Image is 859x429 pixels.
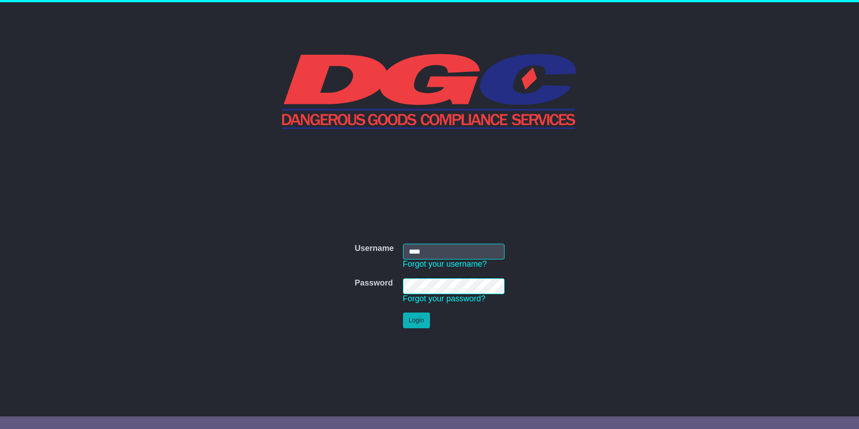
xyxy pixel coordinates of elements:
label: Password [354,278,393,288]
button: Login [403,313,430,328]
label: Username [354,244,394,254]
a: Forgot your username? [403,259,487,268]
img: DGC QLD [282,53,577,129]
a: Forgot your password? [403,294,486,303]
